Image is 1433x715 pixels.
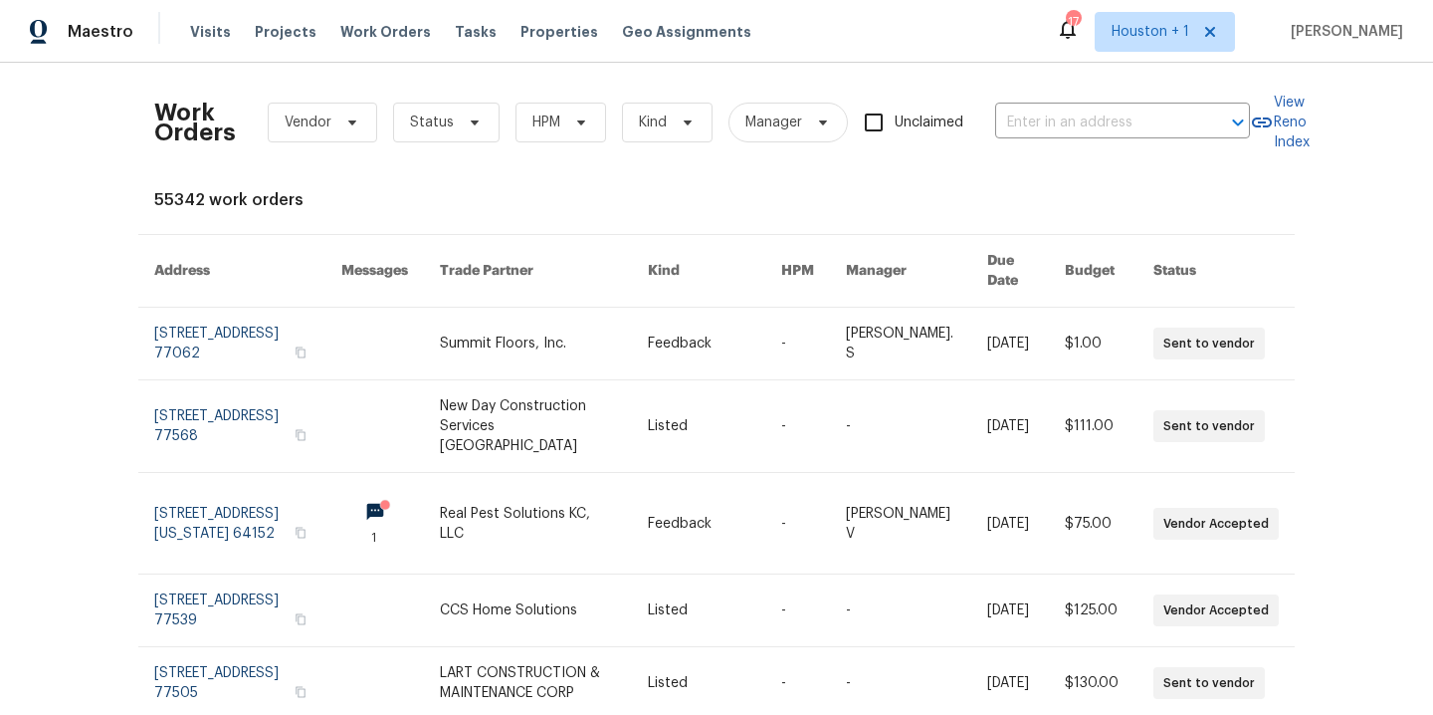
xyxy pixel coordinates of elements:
th: Trade Partner [424,235,632,308]
td: Listed [632,575,765,647]
th: Manager [830,235,971,308]
span: Manager [745,113,802,132]
button: Open [1224,109,1252,136]
td: CCS Home Solutions [424,575,632,647]
th: Kind [632,235,765,308]
td: - [830,575,971,647]
div: 17 [1066,12,1080,32]
td: Listed [632,380,765,473]
button: Copy Address [292,524,309,542]
span: Projects [255,22,316,42]
span: Houston + 1 [1112,22,1189,42]
span: Kind [639,113,667,132]
td: - [765,575,830,647]
button: Copy Address [292,683,309,701]
td: Real Pest Solutions KC, LLC [424,473,632,575]
td: - [830,380,971,473]
td: New Day Construction Services [GEOGRAPHIC_DATA] [424,380,632,473]
span: Work Orders [340,22,431,42]
th: Due Date [971,235,1049,308]
span: Maestro [68,22,133,42]
a: View Reno Index [1250,93,1310,152]
th: HPM [765,235,830,308]
span: Vendor [285,113,331,132]
th: Status [1137,235,1295,308]
td: [PERSON_NAME] V [830,473,971,575]
input: Enter in an address [995,108,1194,138]
div: 55342 work orders [154,190,1279,210]
th: Budget [1049,235,1137,308]
td: Summit Floors, Inc. [424,308,632,380]
button: Copy Address [292,426,309,444]
span: Properties [520,22,598,42]
td: Feedback [632,473,765,575]
span: Status [410,113,454,132]
button: Copy Address [292,610,309,628]
th: Messages [325,235,424,308]
td: Feedback [632,308,765,380]
span: Unclaimed [895,113,963,133]
span: Tasks [455,25,497,39]
button: Copy Address [292,344,309,361]
td: [PERSON_NAME]. S [830,308,971,380]
span: Geo Assignments [622,22,751,42]
span: [PERSON_NAME] [1283,22,1403,42]
td: - [765,473,830,575]
td: - [765,380,830,473]
h2: Work Orders [154,103,236,142]
th: Address [138,235,325,308]
span: Visits [190,22,231,42]
span: HPM [532,113,560,132]
td: - [765,308,830,380]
